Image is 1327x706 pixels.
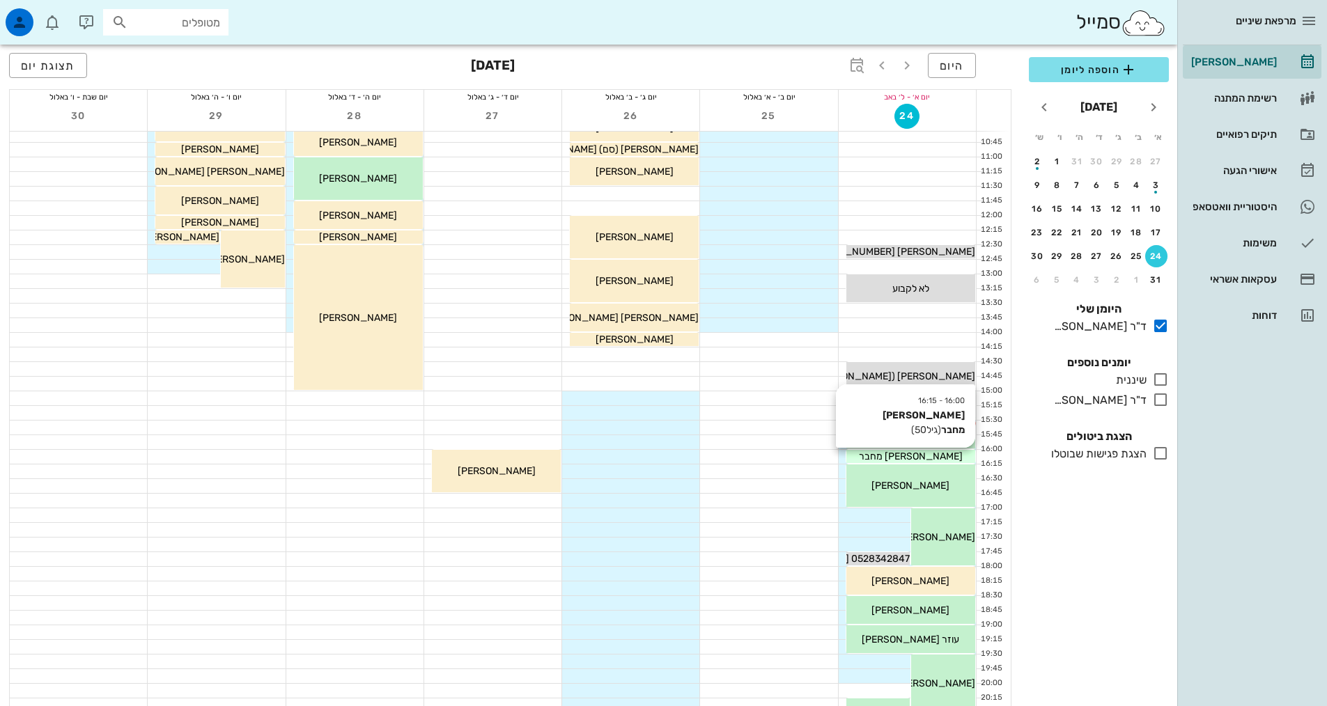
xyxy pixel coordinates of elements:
[1145,180,1167,190] div: 3
[1029,57,1169,82] button: הוספה ליומן
[1066,174,1088,196] button: 7
[148,90,285,104] div: יום ו׳ - ה׳ באלול
[895,110,919,122] span: 24
[66,110,91,122] span: 30
[1026,228,1048,237] div: 23
[977,341,1005,353] div: 14:15
[977,531,1005,543] div: 17:30
[1066,150,1088,173] button: 31
[1126,198,1148,220] button: 11
[1145,174,1167,196] button: 3
[1046,198,1069,220] button: 15
[1188,129,1277,140] div: תיקים רפואיים
[1086,150,1108,173] button: 30
[977,648,1005,660] div: 19:30
[977,458,1005,470] div: 16:15
[1105,269,1128,291] button: 2
[1236,15,1296,27] span: מרפאת שיניים
[1126,269,1148,291] button: 1
[1026,174,1048,196] button: 9
[977,312,1005,324] div: 13:45
[859,450,963,462] span: [PERSON_NAME] מחבר
[1105,180,1128,190] div: 5
[471,53,515,81] h3: [DATE]
[319,312,397,324] span: [PERSON_NAME]
[181,143,259,155] span: [PERSON_NAME]
[756,110,782,122] span: 25
[1029,301,1169,317] h4: היומן שלי
[1183,118,1321,151] a: תיקים רפואיים
[519,143,699,155] span: [PERSON_NAME] (סם) [PERSON_NAME]
[1026,180,1048,190] div: 9
[977,517,1005,528] div: 17:15
[1145,275,1167,285] div: 31
[1126,251,1148,261] div: 25
[596,334,674,345] span: [PERSON_NAME]
[1048,318,1147,335] div: ד"ר [PERSON_NAME]
[286,90,424,104] div: יום ה׳ - ד׳ באלול
[928,53,976,78] button: היום
[977,692,1005,704] div: 20:15
[977,356,1005,368] div: 14:30
[207,253,285,265] span: [PERSON_NAME]
[810,370,975,382] span: [PERSON_NAME] ([PERSON_NAME])
[1026,269,1048,291] button: 6
[1141,95,1166,120] button: חודש שעבר
[1040,61,1158,78] span: הוספה ליומן
[181,217,259,228] span: [PERSON_NAME]
[977,604,1005,616] div: 18:45
[1032,95,1057,120] button: חודש הבא
[1086,228,1108,237] div: 20
[1029,354,1169,371] h4: יומנים נוספים
[1066,228,1088,237] div: 21
[1105,251,1128,261] div: 26
[1046,174,1069,196] button: 8
[977,297,1005,309] div: 13:30
[894,104,919,129] button: 24
[1070,125,1088,149] th: ה׳
[1086,198,1108,220] button: 13
[1026,251,1048,261] div: 30
[1075,93,1123,121] button: [DATE]
[1105,174,1128,196] button: 5
[862,634,959,645] span: עוזר [PERSON_NAME]
[977,560,1005,572] div: 18:00
[9,53,87,78] button: תצוגת יום
[1105,221,1128,244] button: 19
[1066,245,1088,267] button: 28
[871,575,949,587] span: [PERSON_NAME]
[977,253,1005,265] div: 12:45
[481,110,506,122] span: 27
[1126,221,1148,244] button: 18
[1121,9,1166,37] img: SmileCloud logo
[1105,228,1128,237] div: 19
[1126,228,1148,237] div: 18
[1086,245,1108,267] button: 27
[66,104,91,129] button: 30
[596,231,674,243] span: [PERSON_NAME]
[1105,245,1128,267] button: 26
[1145,150,1167,173] button: 27
[319,210,397,221] span: [PERSON_NAME]
[977,268,1005,280] div: 13:00
[1066,204,1088,214] div: 14
[342,110,367,122] span: 28
[1076,8,1166,38] div: סמייל
[1105,204,1128,214] div: 12
[977,677,1005,689] div: 20:00
[1066,221,1088,244] button: 21
[1188,274,1277,285] div: עסקאות אשראי
[1026,245,1048,267] button: 30
[1126,275,1148,285] div: 1
[977,619,1005,631] div: 19:00
[1183,45,1321,79] a: [PERSON_NAME]
[977,224,1005,236] div: 12:15
[541,312,699,324] span: [PERSON_NAME] [PERSON_NAME]
[839,90,976,104] div: יום א׳ - ל׳ באב
[1086,221,1108,244] button: 20
[977,151,1005,163] div: 11:00
[1188,237,1277,249] div: משימות
[977,634,1005,645] div: 19:15
[1145,204,1167,214] div: 10
[897,677,975,689] span: [PERSON_NAME]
